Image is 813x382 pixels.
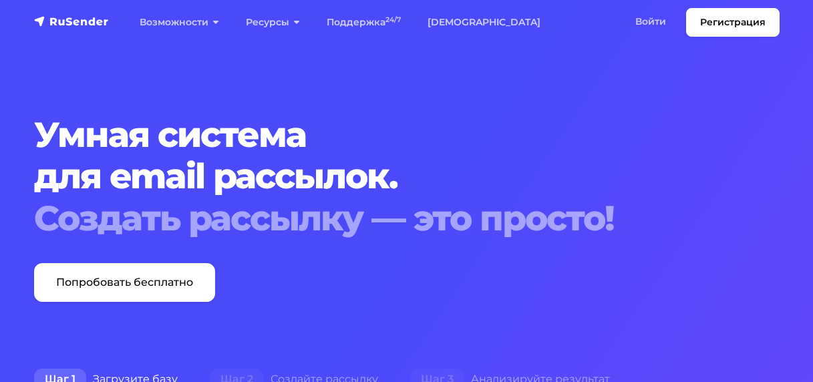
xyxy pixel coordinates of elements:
img: RuSender [34,15,109,28]
a: Попробовать бесплатно [34,263,215,302]
a: Поддержка24/7 [313,9,414,36]
a: Регистрация [686,8,780,37]
a: Ресурсы [232,9,313,36]
a: Возможности [126,9,232,36]
sup: 24/7 [385,15,401,24]
h1: Умная система для email рассылок. [34,114,780,239]
div: Создать рассылку — это просто! [34,198,780,239]
a: [DEMOGRAPHIC_DATA] [414,9,554,36]
a: Войти [622,8,679,35]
